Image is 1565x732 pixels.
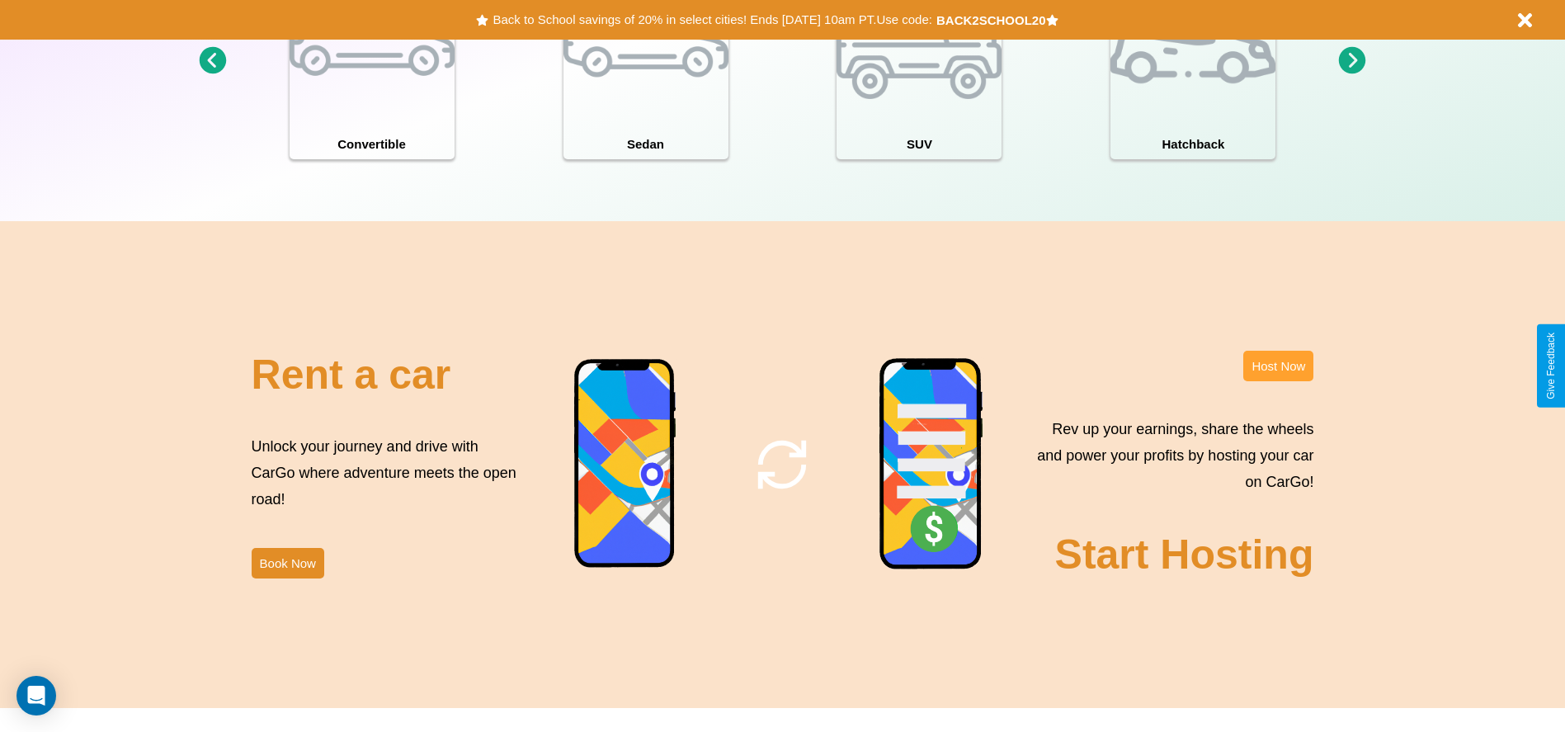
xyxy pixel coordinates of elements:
h4: Hatchback [1110,129,1275,159]
img: phone [879,357,984,572]
h4: SUV [837,129,1002,159]
button: Host Now [1243,351,1313,381]
p: Rev up your earnings, share the wheels and power your profits by hosting your car on CarGo! [1027,416,1313,496]
img: phone [573,358,677,570]
p: Unlock your journey and drive with CarGo where adventure meets the open road! [252,433,522,513]
h2: Start Hosting [1055,531,1314,579]
h2: Rent a car [252,351,451,399]
h4: Convertible [290,129,455,159]
h4: Sedan [563,129,728,159]
b: BACK2SCHOOL20 [936,13,1046,27]
div: Give Feedback [1545,333,1557,399]
button: Back to School savings of 20% in select cities! Ends [DATE] 10am PT.Use code: [488,8,936,31]
div: Open Intercom Messenger [16,676,56,715]
button: Book Now [252,548,324,579]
